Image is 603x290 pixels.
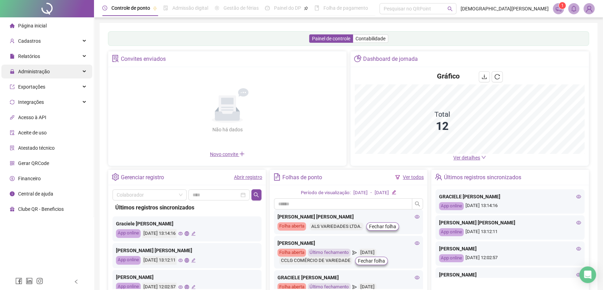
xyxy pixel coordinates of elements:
[555,6,562,12] span: notification
[214,6,219,10] span: sun
[576,220,581,225] span: eye
[142,229,177,238] div: [DATE] 13:14:16
[395,175,400,180] span: filter
[10,23,15,28] span: home
[273,173,281,181] span: file-text
[312,36,350,41] span: Painel de controle
[18,38,41,44] span: Cadastros
[10,115,15,120] span: api
[439,271,581,279] div: [PERSON_NAME]
[461,5,549,13] span: [DEMOGRAPHIC_DATA][PERSON_NAME]
[415,275,420,280] span: eye
[10,39,15,43] span: user-add
[308,249,351,257] div: Último fechamento
[178,231,183,236] span: eye
[559,2,566,9] sup: 1
[277,213,420,221] div: [PERSON_NAME] [PERSON_NAME]
[265,6,270,10] span: dashboard
[571,6,577,12] span: bell
[274,5,301,11] span: Painel do DP
[439,202,464,210] div: App online
[26,277,33,284] span: linkedin
[116,220,258,227] div: Graciele [PERSON_NAME]
[116,229,141,238] div: App online
[363,53,418,65] div: Dashboard de jornada
[301,189,351,197] div: Período de visualização:
[403,174,424,180] a: Ver todos
[370,189,372,197] div: -
[10,130,15,135] span: audit
[444,172,521,183] div: Últimos registros sincronizados
[116,247,258,254] div: [PERSON_NAME] [PERSON_NAME]
[358,257,385,265] span: Fechar folha
[354,55,361,62] span: pie-chart
[18,23,47,28] span: Página inicial
[439,228,581,236] div: [DATE] 13:12:11
[112,173,119,181] span: setting
[355,36,385,41] span: Contabilidade
[375,189,389,197] div: [DATE]
[18,115,46,120] span: Acesso à API
[10,54,15,59] span: file
[10,191,15,196] span: info-circle
[185,285,189,289] span: global
[584,3,594,14] img: 46551
[447,6,453,11] span: search
[191,285,196,289] span: edit
[304,6,308,10] span: pushpin
[191,231,196,236] span: edit
[439,245,581,252] div: [PERSON_NAME]
[10,207,15,212] span: gift
[153,6,157,10] span: pushpin
[314,6,319,10] span: book
[112,55,119,62] span: solution
[439,219,581,226] div: [PERSON_NAME] [PERSON_NAME]
[453,155,480,160] span: Ver detalhes
[439,202,581,210] div: [DATE] 13:14:16
[18,191,53,197] span: Central de ajuda
[576,246,581,251] span: eye
[576,194,581,199] span: eye
[18,99,44,105] span: Integrações
[18,206,64,212] span: Clube QR - Beneficios
[323,5,368,11] span: Folha de pagamento
[15,277,22,284] span: facebook
[10,161,15,166] span: qrcode
[282,172,322,183] div: Folhas de ponto
[195,126,259,133] div: Não há dados
[439,254,581,262] div: [DATE] 12:02:57
[369,223,396,230] span: Fechar folha
[439,193,581,200] div: GRACIELE [PERSON_NAME]
[224,5,259,11] span: Gestão de férias
[10,84,15,89] span: export
[415,241,420,246] span: eye
[18,53,40,59] span: Relatórios
[277,249,306,257] div: Folha aberta
[352,249,357,257] span: send
[18,160,49,166] span: Gerar QRCode
[10,176,15,181] span: dollar
[253,192,259,198] span: search
[561,3,564,8] span: 1
[366,222,399,231] button: Fechar folha
[210,151,245,157] span: Novo convite
[185,231,189,236] span: global
[494,74,500,80] span: reload
[579,266,596,283] div: Open Intercom Messenger
[18,84,45,90] span: Exportações
[185,258,189,263] span: global
[178,258,183,263] span: eye
[10,146,15,150] span: solution
[415,201,420,207] span: search
[453,155,486,160] a: Ver detalhes down
[18,145,55,151] span: Atestado técnico
[111,5,150,11] span: Controle de ponto
[178,285,183,289] span: eye
[355,257,388,265] button: Fechar folha
[36,277,43,284] span: instagram
[74,279,79,284] span: left
[121,172,164,183] div: Gerenciar registro
[481,74,487,80] span: download
[439,254,464,262] div: App online
[277,239,420,247] div: [PERSON_NAME]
